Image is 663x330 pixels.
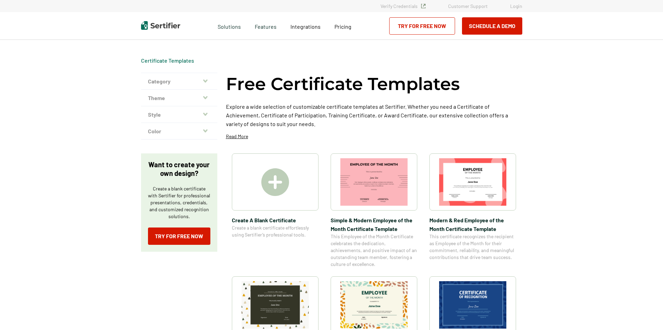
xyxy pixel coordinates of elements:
span: Create A Blank Certificate [232,216,319,224]
span: Pricing [334,23,351,30]
span: Simple & Modern Employee of the Month Certificate Template [331,216,417,233]
span: Modern & Red Employee of the Month Certificate Template [429,216,516,233]
button: Style [141,106,217,123]
img: Create A Blank Certificate [261,168,289,196]
img: Modern & Red Employee of the Month Certificate Template [439,158,506,206]
a: Customer Support [448,3,488,9]
a: Simple & Modern Employee of the Month Certificate TemplateSimple & Modern Employee of the Month C... [331,153,417,268]
span: This certificate recognizes the recipient as Employee of the Month for their commitment, reliabil... [429,233,516,261]
a: Login [510,3,522,9]
a: Integrations [290,21,321,30]
h1: Free Certificate Templates [226,73,460,95]
a: Try for Free Now [389,17,455,35]
span: Integrations [290,23,321,30]
p: Read More [226,133,248,140]
a: Modern & Red Employee of the Month Certificate TemplateModern & Red Employee of the Month Certifi... [429,153,516,268]
a: Certificate Templates [141,57,194,64]
a: Try for Free Now [148,228,210,245]
p: Want to create your own design? [148,160,210,178]
span: Solutions [218,21,241,30]
img: Simple and Patterned Employee of the Month Certificate Template [340,281,408,329]
img: Verified [421,4,426,8]
span: Create a blank certificate effortlessly using Sertifier’s professional tools. [232,224,319,238]
p: Explore a wide selection of customizable certificate templates at Sertifier. Whether you need a C... [226,102,522,128]
button: Category [141,73,217,90]
button: Color [141,123,217,140]
a: Verify Credentials [381,3,426,9]
button: Theme [141,90,217,106]
img: Sertifier | Digital Credentialing Platform [141,21,180,30]
span: This Employee of the Month Certificate celebrates the dedication, achievements, and positive impa... [331,233,417,268]
a: Pricing [334,21,351,30]
p: Create a blank certificate with Sertifier for professional presentations, credentials, and custom... [148,185,210,220]
img: Simple & Modern Employee of the Month Certificate Template [340,158,408,206]
img: Simple & Colorful Employee of the Month Certificate Template [242,281,309,329]
div: Breadcrumb [141,57,194,64]
img: Modern Dark Blue Employee of the Month Certificate Template [439,281,506,329]
span: Features [255,21,277,30]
